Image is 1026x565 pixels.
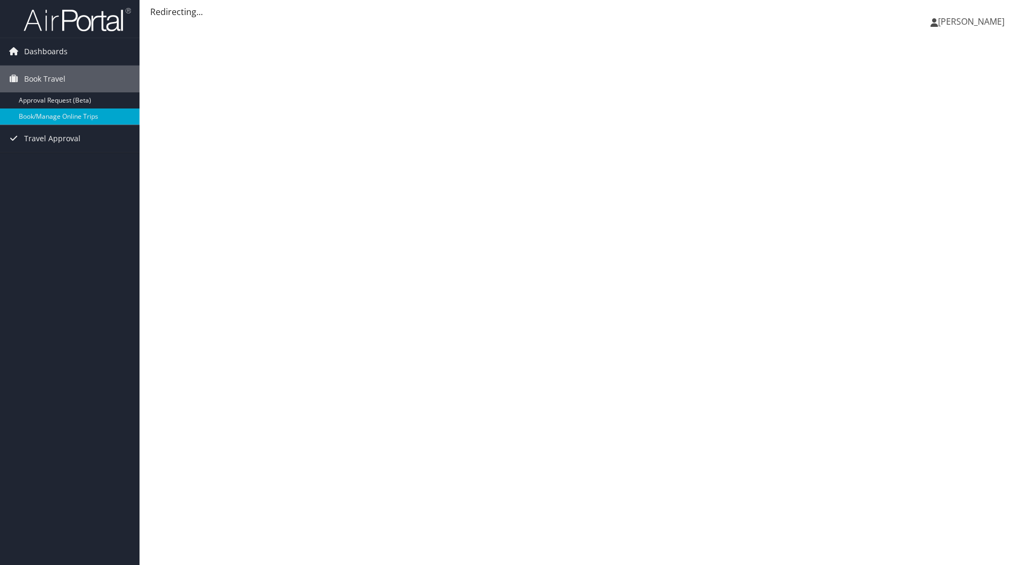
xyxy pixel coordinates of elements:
[24,38,68,65] span: Dashboards
[150,5,1015,18] div: Redirecting...
[24,125,80,152] span: Travel Approval
[24,7,131,32] img: airportal-logo.png
[938,16,1005,27] span: [PERSON_NAME]
[930,5,1015,38] a: [PERSON_NAME]
[24,66,65,92] span: Book Travel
